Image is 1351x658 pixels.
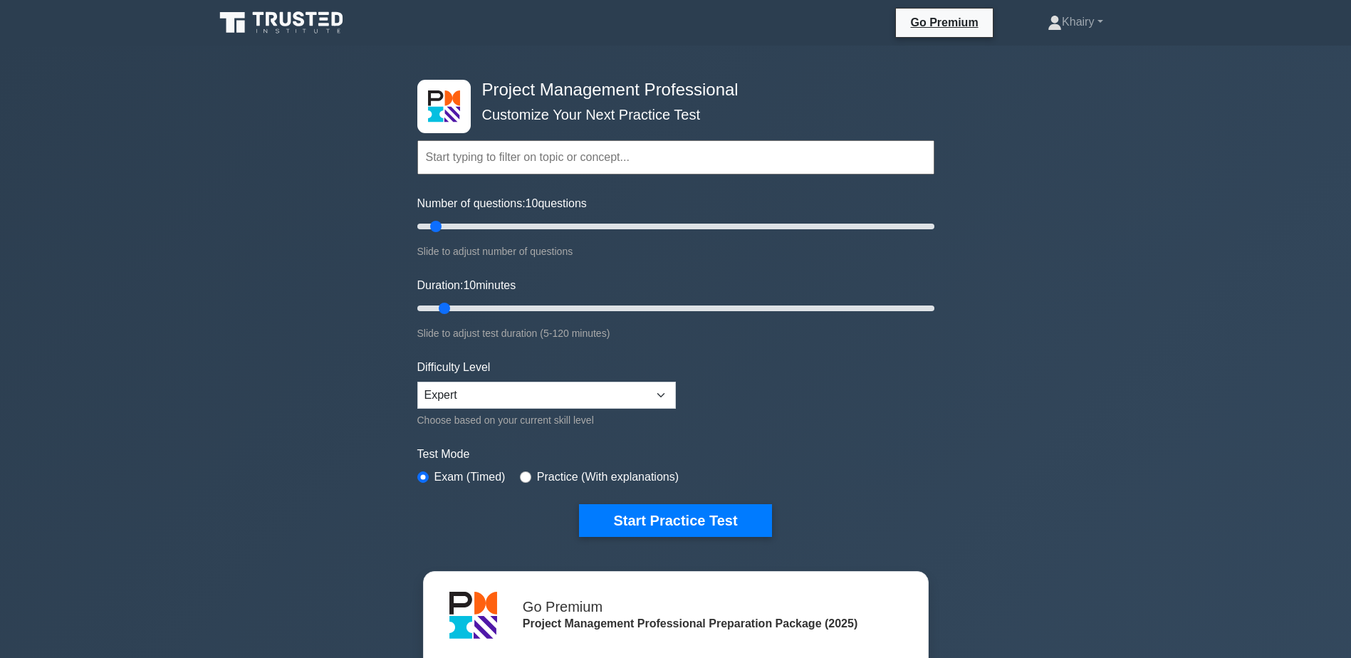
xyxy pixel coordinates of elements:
div: Slide to adjust test duration (5-120 minutes) [417,325,934,342]
label: Practice (With explanations) [537,469,679,486]
span: 10 [526,197,538,209]
div: Choose based on your current skill level [417,412,676,429]
label: Difficulty Level [417,359,491,376]
label: Exam (Timed) [434,469,506,486]
label: Duration: minutes [417,277,516,294]
span: 10 [463,279,476,291]
button: Start Practice Test [579,504,771,537]
label: Test Mode [417,446,934,463]
label: Number of questions: questions [417,195,587,212]
h4: Project Management Professional [476,80,865,100]
div: Slide to adjust number of questions [417,243,934,260]
a: Khairy [1013,8,1137,36]
input: Start typing to filter on topic or concept... [417,140,934,174]
a: Go Premium [902,14,986,31]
